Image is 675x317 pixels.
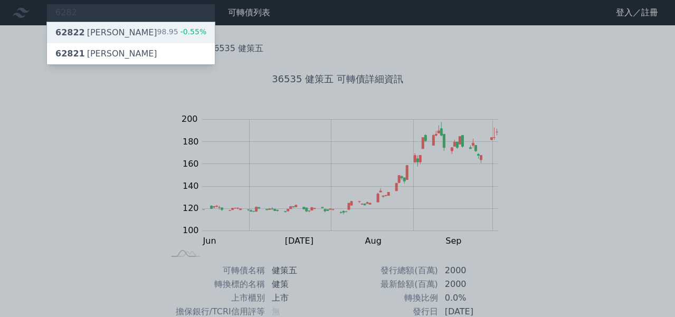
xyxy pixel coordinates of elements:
[47,43,215,64] a: 62821[PERSON_NAME]
[47,22,215,43] a: 62822[PERSON_NAME] 98.95-0.55%
[55,26,157,39] div: [PERSON_NAME]
[55,27,85,37] span: 62822
[157,26,207,39] div: 98.95
[55,47,157,60] div: [PERSON_NAME]
[178,27,207,36] span: -0.55%
[55,49,85,59] span: 62821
